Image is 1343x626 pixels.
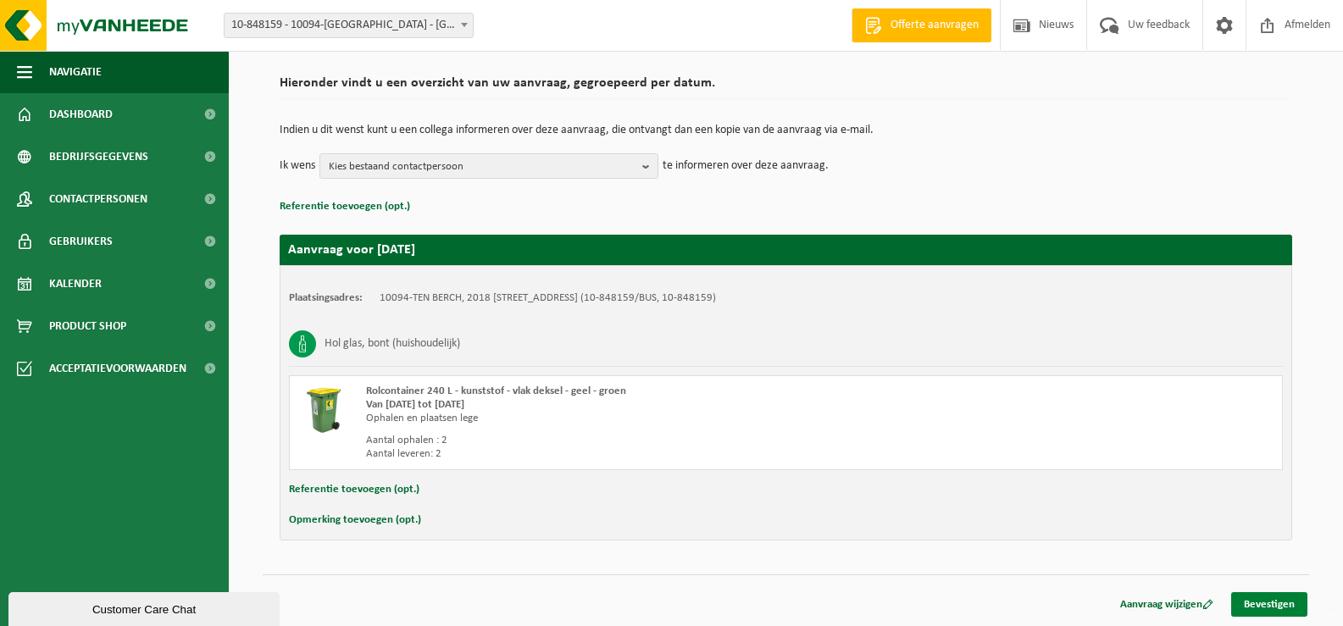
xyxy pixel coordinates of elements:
[1107,592,1226,617] a: Aanvraag wijzigen
[280,153,315,179] p: Ik wens
[380,291,716,305] td: 10094-TEN BERCH, 2018 [STREET_ADDRESS] (10-848159/BUS, 10-848159)
[289,292,363,303] strong: Plaatsingsadres:
[852,8,991,42] a: Offerte aanvragen
[49,136,148,178] span: Bedrijfsgegevens
[8,589,283,626] iframe: chat widget
[289,509,421,531] button: Opmerking toevoegen (opt.)
[280,125,1292,136] p: Indien u dit wenst kunt u een collega informeren over deze aanvraag, die ontvangt dan een kopie v...
[224,13,474,38] span: 10-848159 - 10094-TEN BERCH - ANTWERPEN
[366,385,626,396] span: Rolcontainer 240 L - kunststof - vlak deksel - geel - groen
[366,447,854,461] div: Aantal leveren: 2
[49,178,147,220] span: Contactpersonen
[49,347,186,390] span: Acceptatievoorwaarden
[49,51,102,93] span: Navigatie
[663,153,829,179] p: te informeren over deze aanvraag.
[329,154,635,180] span: Kies bestaand contactpersoon
[225,14,473,37] span: 10-848159 - 10094-TEN BERCH - ANTWERPEN
[886,17,983,34] span: Offerte aanvragen
[298,385,349,435] img: WB-0240-HPE-GN-50.png
[288,243,415,257] strong: Aanvraag voor [DATE]
[1231,592,1307,617] a: Bevestigen
[319,153,658,179] button: Kies bestaand contactpersoon
[366,412,854,425] div: Ophalen en plaatsen lege
[366,399,464,410] strong: Van [DATE] tot [DATE]
[49,220,113,263] span: Gebruikers
[325,330,460,357] h3: Hol glas, bont (huishoudelijk)
[49,93,113,136] span: Dashboard
[289,479,419,501] button: Referentie toevoegen (opt.)
[366,434,854,447] div: Aantal ophalen : 2
[280,76,1292,99] h2: Hieronder vindt u een overzicht van uw aanvraag, gegroepeerd per datum.
[49,263,102,305] span: Kalender
[49,305,126,347] span: Product Shop
[280,196,410,218] button: Referentie toevoegen (opt.)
